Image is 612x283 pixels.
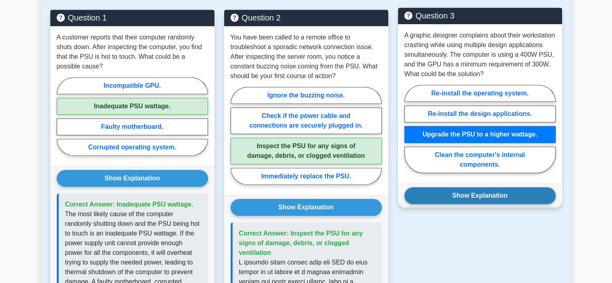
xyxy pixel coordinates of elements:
[404,85,556,102] label: Re-install the operating system.
[404,31,556,79] p: A graphic designer complains about their workstation crashing while using multiple design applica...
[404,187,556,204] button: Show Explanation
[231,13,382,23] h5: Question 2
[57,170,208,187] button: Show Explanation
[404,147,556,173] label: Clean the computer's internal components.
[404,105,556,122] label: Re-install the design applications.
[57,33,208,71] p: A customer reports that their computer randomly shuts down. After inspecting the computer, you fi...
[231,33,382,81] p: You have been called to a remote office to troubleshoot a sporadic network connection issue. Afte...
[57,77,208,94] label: Incompatible GPU.
[57,13,208,23] h5: Question 1
[404,126,556,143] label: Upgrade the PSU to a higher wattage.
[404,11,556,21] h5: Question 3
[231,87,382,104] label: Ignore the buzzing noise.
[231,107,382,134] label: Check if the power cable and connections are securely plugged in.
[239,230,363,256] span: Correct Answer: Inspect the PSU for any signs of damage, debris, or clogged ventilation
[57,118,208,135] label: Faulty motherboard.
[231,138,382,164] label: Inspect the PSU for any signs of damage, debris, or clogged ventilation
[57,139,208,156] label: Corrupted operating system.
[65,201,194,208] span: Correct Answer: Inadequate PSU wattage.
[231,168,382,185] label: Immediately replace the PSU.
[57,98,208,115] label: Inadequate PSU wattage.
[231,199,382,216] button: Show Explanation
